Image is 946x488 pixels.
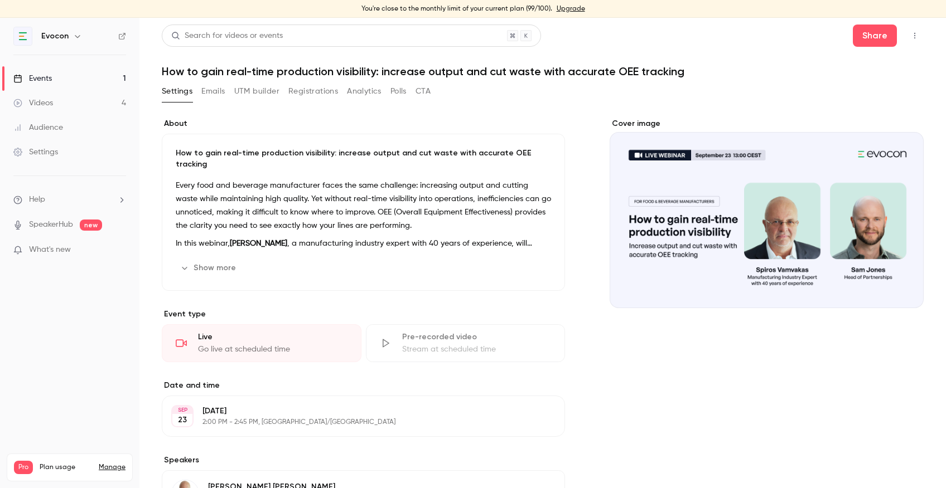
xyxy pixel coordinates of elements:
div: Go live at scheduled time [198,344,347,355]
strong: [PERSON_NAME] [230,240,287,247]
p: How to gain real-time production visibility: increase output and cut waste with accurate OEE trac... [176,148,551,170]
p: Every food and beverage manufacturer faces the same challenge: increasing output and cutting wast... [176,179,551,232]
a: Upgrade [557,4,585,13]
span: new [80,219,102,231]
h1: How to gain real-time production visibility: increase output and cut waste with accurate OEE trac... [162,65,924,78]
img: Evocon [14,27,32,45]
button: Emails [201,82,225,100]
span: Pro [14,461,33,474]
div: Pre-recorded video [402,331,552,343]
p: [DATE] [202,406,506,417]
button: Registrations [288,82,338,100]
div: SEP [172,406,192,414]
p: In this webinar, , a manufacturing industry expert with 40 years of experience, will demystify OE... [176,237,551,250]
div: Search for videos or events [171,30,283,42]
button: Analytics [347,82,382,100]
li: help-dropdown-opener [13,194,126,206]
a: Manage [99,463,126,472]
div: Live [198,331,347,343]
span: What's new [29,244,71,256]
button: Polls [390,82,407,100]
a: SpeakerHub [29,219,73,231]
label: Date and time [162,380,565,391]
span: Help [29,194,45,206]
p: Event type [162,309,565,320]
div: Videos [13,97,53,109]
label: Cover image [610,118,924,129]
section: Cover image [610,118,924,308]
span: Plan usage [40,463,92,472]
label: Speakers [162,455,565,466]
div: Events [13,73,52,84]
h6: Evocon [41,31,69,42]
div: LiveGo live at scheduled time [162,324,361,362]
p: 23 [178,414,187,426]
div: Pre-recorded videoStream at scheduled time [366,324,566,362]
iframe: Noticeable Trigger [113,245,126,255]
p: 2:00 PM - 2:45 PM, [GEOGRAPHIC_DATA]/[GEOGRAPHIC_DATA] [202,418,506,427]
div: Audience [13,122,63,133]
div: Settings [13,147,58,158]
button: Share [853,25,897,47]
button: Show more [176,259,243,277]
button: Settings [162,82,192,100]
label: About [162,118,565,129]
div: Stream at scheduled time [402,344,552,355]
button: CTA [416,82,431,100]
button: UTM builder [234,82,279,100]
